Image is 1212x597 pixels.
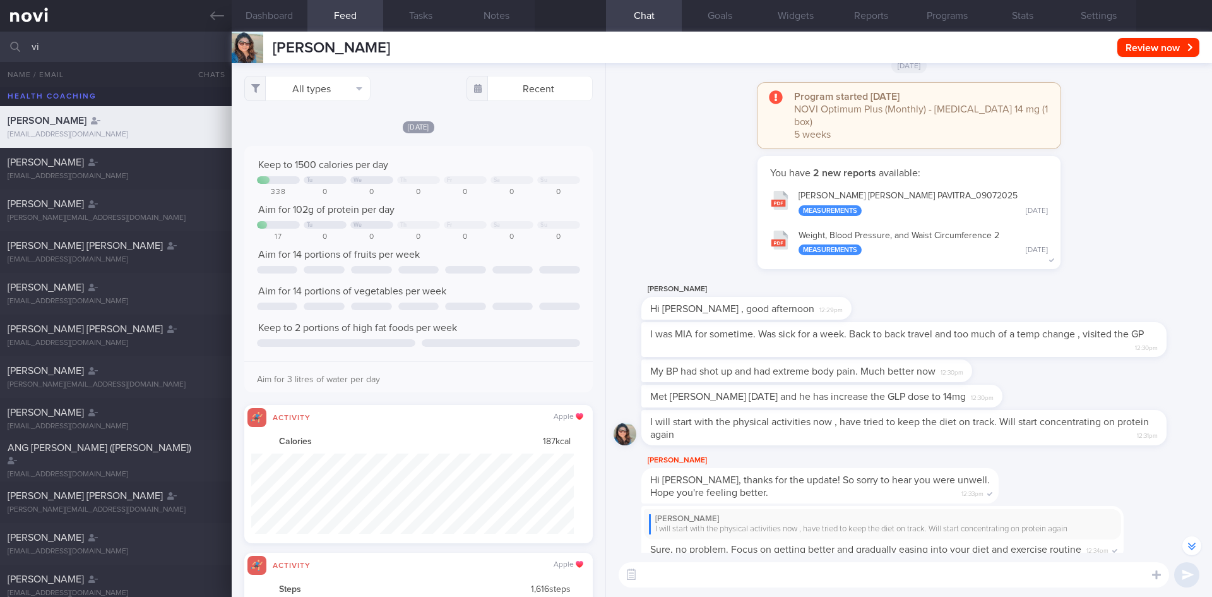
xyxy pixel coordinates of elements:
[770,167,1048,179] p: You have available:
[650,475,990,485] span: Hi [PERSON_NAME], thanks for the update! So sorry to hear you were unwell.
[8,172,224,181] div: [EMAIL_ADDRESS][DOMAIN_NAME]
[494,177,501,184] div: Sa
[540,222,547,229] div: Su
[941,365,963,377] span: 12:30pm
[8,324,163,334] span: [PERSON_NAME] [PERSON_NAME]
[543,437,571,448] span: 187 kcal
[444,232,487,242] div: 0
[258,323,457,333] span: Keep to 2 portions of high fat foods per week
[1135,341,1158,353] span: 12:30pm
[403,121,434,133] span: [DATE]
[531,584,571,596] span: 1,616 steps
[304,188,347,197] div: 0
[397,232,440,242] div: 0
[494,222,501,229] div: Sa
[540,177,547,184] div: Su
[799,244,862,255] div: Measurements
[650,304,814,314] span: Hi [PERSON_NAME] , good afternoon
[537,188,580,197] div: 0
[400,177,407,184] div: Th
[649,524,1116,534] div: I will start with the physical activities now , have tried to keep the diet on track. Will start ...
[353,177,362,184] div: We
[8,491,163,501] span: [PERSON_NAME] [PERSON_NAME]
[397,188,440,197] div: 0
[266,559,317,570] div: Activity
[8,422,224,431] div: [EMAIL_ADDRESS][DOMAIN_NAME]
[650,392,966,402] span: Met [PERSON_NAME] [DATE] and he has increase the GLP dose to 14mg
[794,92,900,102] strong: Program started [DATE]
[8,470,224,479] div: [EMAIL_ADDRESS][DOMAIN_NAME]
[1026,246,1048,255] div: [DATE]
[649,514,1116,524] div: [PERSON_NAME]
[447,222,453,229] div: Fr
[811,168,879,178] strong: 2 new reports
[8,199,84,209] span: [PERSON_NAME]
[8,214,224,223] div: [PERSON_NAME][EMAIL_ADDRESS][DOMAIN_NAME]
[8,241,163,251] span: [PERSON_NAME] [PERSON_NAME]
[1137,428,1158,440] span: 12:31pm
[8,443,191,453] span: ANG [PERSON_NAME] ([PERSON_NAME])
[799,231,1048,256] div: Weight, Blood Pressure, and Waist Circumference 2
[279,584,301,596] strong: Steps
[819,303,843,315] span: 12:29pm
[258,160,388,170] span: Keep to 1500 calories per day
[307,222,313,229] div: Tu
[266,411,317,422] div: Activity
[650,488,768,498] span: Hope you're feeling better.
[8,380,224,390] div: [PERSON_NAME][EMAIL_ADDRESS][DOMAIN_NAME]
[258,205,395,215] span: Aim for 102g of protein per day
[8,282,84,292] span: [PERSON_NAME]
[8,547,224,557] div: [EMAIL_ADDRESS][DOMAIN_NAME]
[650,417,1149,440] span: I will start with the physical activities now , have tried to keep the diet on track. Will start ...
[258,286,446,296] span: Aim for 14 portions of vegetables per week
[8,533,84,543] span: [PERSON_NAME]
[799,191,1048,216] div: [PERSON_NAME] [PERSON_NAME] PAVITRA_ 09072025
[350,188,393,197] div: 0
[537,232,580,242] div: 0
[257,188,300,197] div: 338
[554,413,583,422] div: Apple
[650,366,936,377] span: My BP had shot up and had extreme body pain. Much better now
[181,62,232,87] button: Chats
[650,545,1081,555] span: Sure, no problem. Focus on getting better and gradually easing into your diet and exercise routine
[1026,207,1048,216] div: [DATE]
[554,560,583,570] div: Apple
[350,232,393,242] div: 0
[971,390,994,402] span: 12:30pm
[279,437,312,448] strong: Calories
[794,104,1048,127] span: NOVI Optimum Plus (Monthly) - [MEDICAL_DATA] 14 mg (1 box)
[764,222,1054,262] button: Weight, Blood Pressure, and Waist Circumference 2 Measurements [DATE]
[8,116,86,126] span: [PERSON_NAME]
[650,329,1144,339] span: I was MIA for sometime. Was sick for a week. Back to back travel and too much of a temp change , ...
[8,130,224,140] div: [EMAIL_ADDRESS][DOMAIN_NAME]
[1117,38,1199,57] button: Review now
[257,375,380,384] span: Aim for 3 litres of water per day
[490,232,533,242] div: 0
[641,453,1037,468] div: [PERSON_NAME]
[447,177,453,184] div: Fr
[794,130,831,140] span: 5 weeks
[353,222,362,229] div: We
[258,250,420,260] span: Aim for 14 portions of fruits per week
[304,232,347,242] div: 0
[8,297,224,306] div: [EMAIL_ADDRESS][DOMAIN_NAME]
[307,177,313,184] div: Tu
[961,486,983,498] span: 12:33pm
[490,188,533,197] div: 0
[8,339,224,348] div: [EMAIL_ADDRESS][DOMAIN_NAME]
[1086,543,1108,555] span: 12:34pm
[244,76,371,101] button: All types
[273,40,390,56] span: [PERSON_NAME]
[8,407,84,418] span: [PERSON_NAME]
[764,183,1054,222] button: [PERSON_NAME] [PERSON_NAME] PAVITRA_09072025 Measurements [DATE]
[799,205,862,216] div: Measurements
[8,366,84,376] span: [PERSON_NAME]
[891,58,927,73] span: [DATE]
[8,255,224,265] div: [EMAIL_ADDRESS][DOMAIN_NAME]
[8,157,84,167] span: [PERSON_NAME]
[444,188,487,197] div: 0
[257,232,300,242] div: 17
[641,282,889,297] div: [PERSON_NAME]
[8,505,224,515] div: [PERSON_NAME][EMAIL_ADDRESS][DOMAIN_NAME]
[400,222,407,229] div: Th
